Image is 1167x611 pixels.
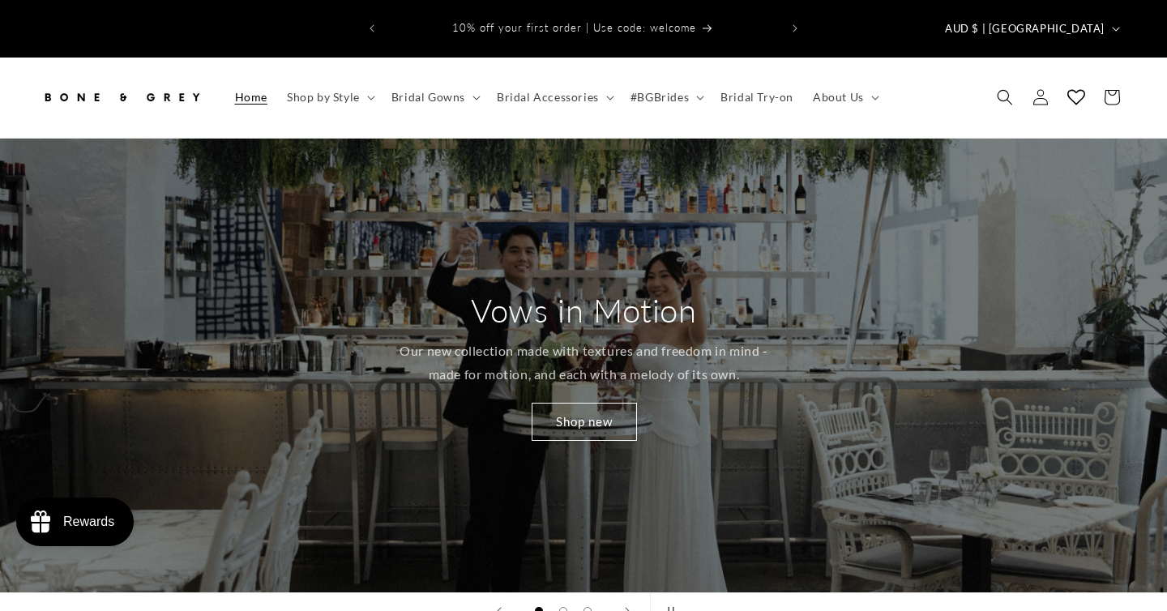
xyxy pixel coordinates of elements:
span: Bridal Try-on [720,90,793,105]
span: #BGBrides [631,90,689,105]
div: Rewards [63,515,114,529]
a: Shop new [531,403,636,441]
span: Home [235,90,267,105]
span: 10% off your first order | Use code: welcome [452,21,696,34]
a: Bridal Try-on [711,80,803,114]
span: Shop by Style [287,90,360,105]
summary: Bridal Accessories [487,80,621,114]
summary: Shop by Style [277,80,382,114]
span: About Us [813,90,864,105]
summary: Bridal Gowns [382,80,487,114]
summary: About Us [803,80,886,114]
img: Bone and Grey Bridal [41,79,203,115]
button: AUD $ | [GEOGRAPHIC_DATA] [935,13,1126,44]
span: Bridal Accessories [497,90,599,105]
span: Bridal Gowns [391,90,465,105]
h2: Vows in Motion [471,289,696,331]
a: Home [225,80,277,114]
button: Previous announcement [354,13,390,44]
button: Next announcement [777,13,813,44]
summary: #BGBrides [621,80,711,114]
span: AUD $ | [GEOGRAPHIC_DATA] [945,21,1105,37]
a: Bone and Grey Bridal [35,74,209,122]
p: Our new collection made with textures and freedom in mind - made for motion, and each with a melo... [391,340,776,387]
summary: Search [987,79,1023,115]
